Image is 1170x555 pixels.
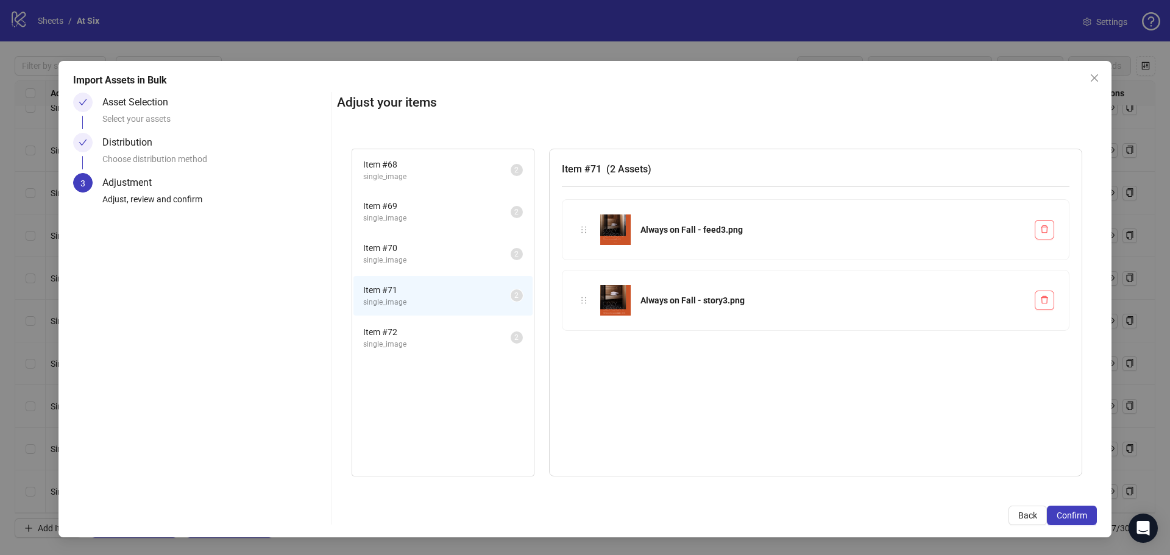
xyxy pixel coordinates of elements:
[514,250,519,258] span: 2
[640,294,1025,307] div: Always on Fall - story3.png
[640,223,1025,236] div: Always on Fall - feed3.png
[363,339,511,350] span: single_image
[1057,511,1087,520] span: Confirm
[363,171,511,183] span: single_image
[577,223,590,236] div: holder
[102,133,162,152] div: Distribution
[514,166,519,174] span: 2
[580,296,588,305] span: holder
[1018,511,1037,520] span: Back
[363,158,511,171] span: Item # 68
[102,173,161,193] div: Adjustment
[80,179,85,188] span: 3
[102,93,178,112] div: Asset Selection
[580,225,588,234] span: holder
[363,213,511,224] span: single_image
[102,112,327,133] div: Select your assets
[606,163,651,175] span: ( 2 Assets )
[363,199,511,213] span: Item # 69
[363,325,511,339] span: Item # 72
[363,283,511,297] span: Item # 71
[511,289,523,302] sup: 2
[79,138,87,147] span: check
[102,152,327,173] div: Choose distribution method
[363,255,511,266] span: single_image
[1035,220,1054,239] button: Delete
[73,73,1097,88] div: Import Assets in Bulk
[363,297,511,308] span: single_image
[511,248,523,260] sup: 2
[562,161,1069,177] h3: Item # 71
[1129,514,1158,543] div: Open Intercom Messenger
[363,241,511,255] span: Item # 70
[1009,506,1047,525] button: Back
[1047,506,1097,525] button: Confirm
[102,193,327,213] div: Adjust, review and confirm
[600,214,631,245] img: Always on Fall - feed3.png
[514,208,519,216] span: 2
[511,331,523,344] sup: 2
[600,285,631,316] img: Always on Fall - story3.png
[1040,225,1049,233] span: delete
[1090,73,1099,83] span: close
[511,206,523,218] sup: 2
[514,291,519,300] span: 2
[1035,291,1054,310] button: Delete
[577,294,590,307] div: holder
[514,333,519,342] span: 2
[1040,295,1049,304] span: delete
[337,93,1097,113] h2: Adjust your items
[1085,68,1104,88] button: Close
[79,98,87,107] span: check
[511,164,523,176] sup: 2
